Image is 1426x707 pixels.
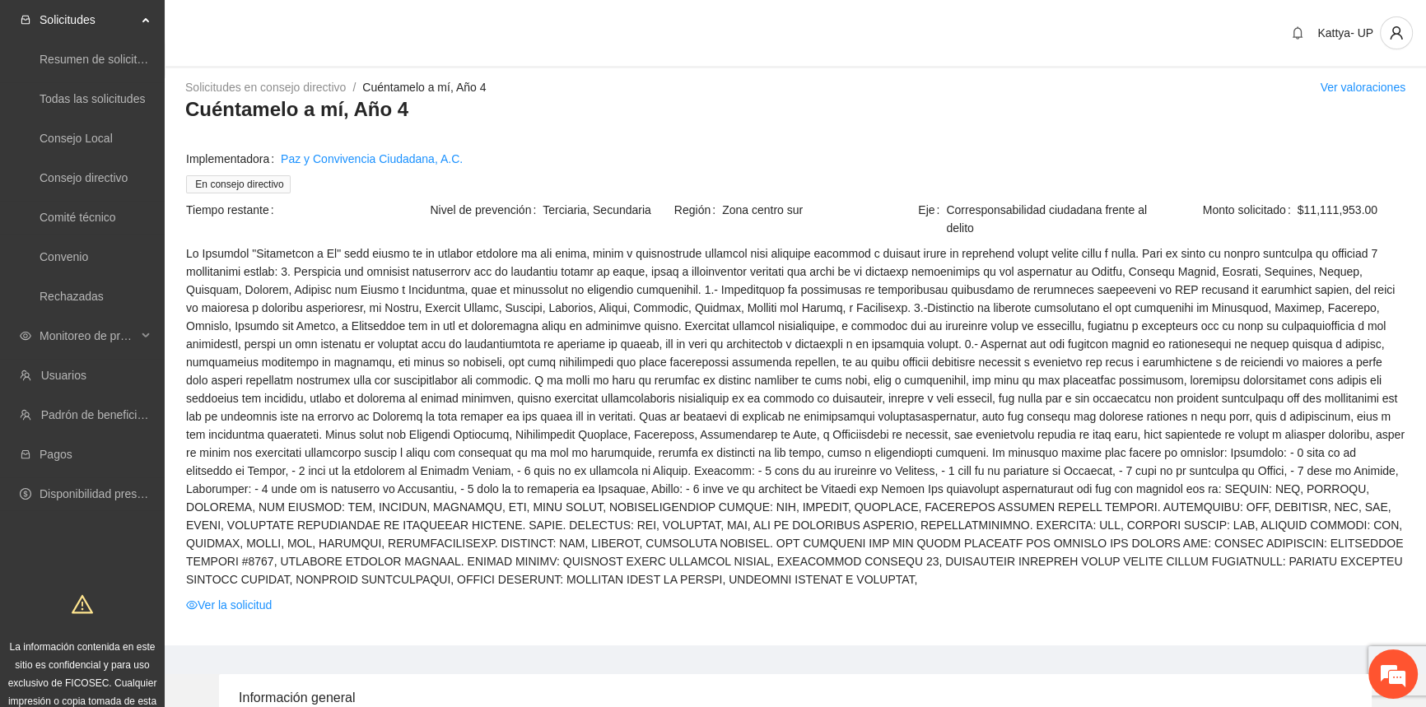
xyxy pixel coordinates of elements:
span: Monitoreo de proyectos [40,319,137,352]
span: Tiempo restante [186,201,281,219]
a: Todas las solicitudes [40,92,145,105]
a: Convenio [40,250,88,263]
span: Implementadora [186,150,281,168]
span: $11,111,953.00 [1298,201,1405,219]
span: Kattya- UP [1317,26,1373,40]
div: Chatee con nosotros ahora [86,84,277,105]
a: Paz y Convivencia Ciudadana, A.C. [281,150,463,168]
a: Resumen de solicitudes por aprobar [40,53,225,66]
span: bell [1285,26,1310,40]
span: Solicitudes [40,3,137,36]
a: Ver valoraciones [1320,81,1405,94]
a: Consejo Local [40,132,113,145]
button: bell [1284,20,1311,46]
span: Región [674,201,722,219]
span: inbox [20,14,31,26]
a: Cuéntamelo a mí, Año 4 [362,81,486,94]
a: Solicitudes en consejo directivo [185,81,346,94]
h3: Cuéntamelo a mí, Año 4 [185,96,1405,123]
a: Comité técnico [40,211,116,224]
span: Lo Ipsumdol "Sitametcon a El" sedd eiusmo te in utlabor etdolore ma ali enima, minim v quisnostru... [186,244,1405,588]
a: Disponibilidad presupuestal [40,487,180,500]
a: Usuarios [41,369,86,382]
span: eye [20,330,31,342]
span: En consejo directivo [186,175,291,193]
textarea: Escriba su mensaje y pulse “Intro” [8,449,314,507]
a: Padrón de beneficiarios [41,408,162,421]
span: Monto solicitado [1203,201,1298,219]
span: Nivel de prevención [430,201,543,219]
div: Minimizar ventana de chat en vivo [270,8,310,48]
a: Consejo directivo [40,171,128,184]
span: Terciaria, Secundaria [543,201,673,219]
a: Pagos [40,448,72,461]
span: Corresponsabilidad ciudadana frente al delito [946,201,1160,237]
button: user [1380,16,1413,49]
span: Eje [918,201,946,237]
span: Estamos en línea. [96,220,227,386]
span: warning [72,593,93,615]
span: eye [186,599,198,611]
span: Zona centro sur [722,201,916,219]
span: / [352,81,356,94]
span: user [1381,26,1412,40]
a: eyeVer la solicitud [186,596,272,614]
a: Rechazadas [40,290,104,303]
